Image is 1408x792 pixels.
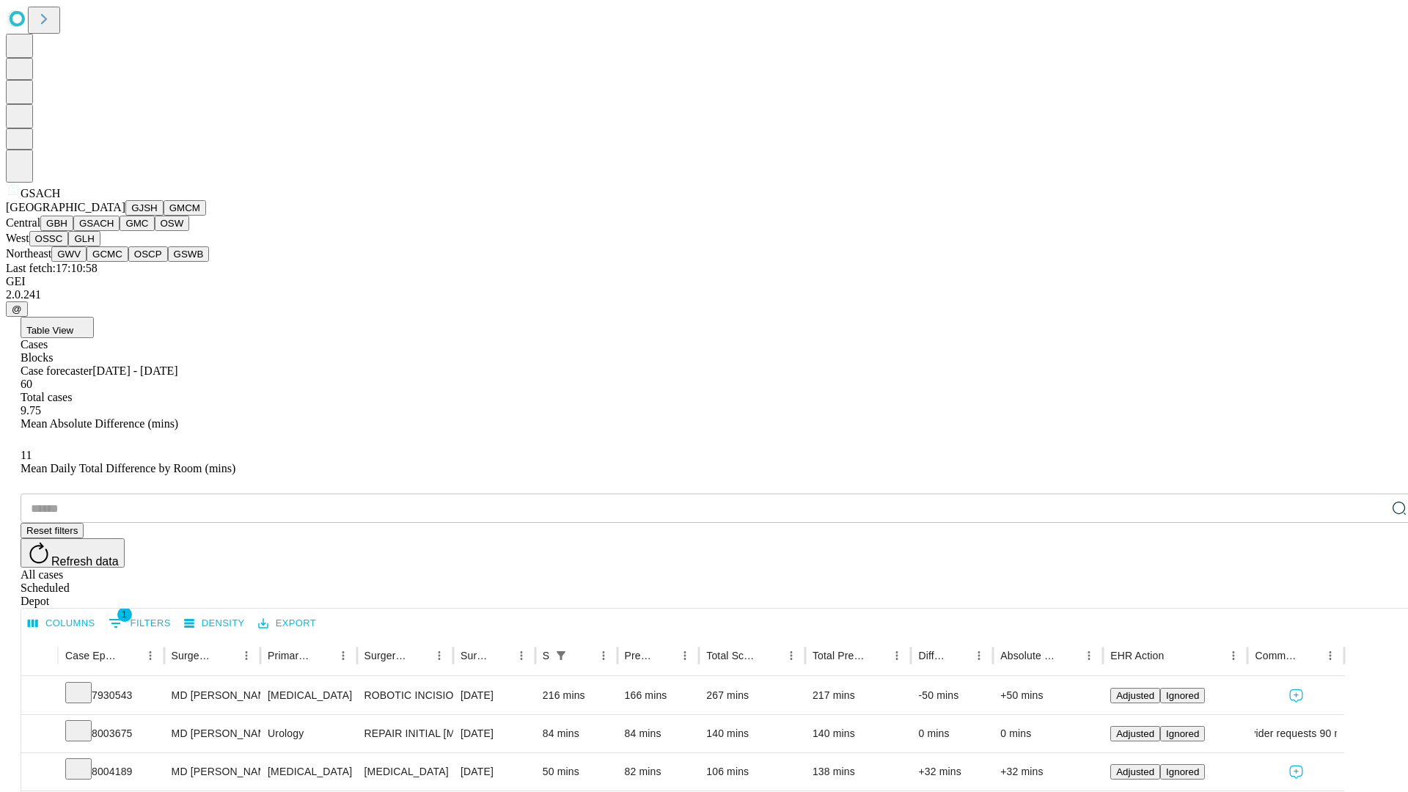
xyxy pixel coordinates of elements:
[73,216,120,231] button: GSACH
[29,231,69,246] button: OSSC
[625,677,692,714] div: 166 mins
[1160,726,1205,741] button: Ignored
[21,417,178,430] span: Mean Absolute Difference (mins)
[21,391,72,403] span: Total cases
[21,523,84,538] button: Reset filters
[429,645,450,666] button: Menu
[918,677,986,714] div: -50 mins
[1110,688,1160,703] button: Adjusted
[6,301,28,317] button: @
[543,677,610,714] div: 216 mins
[543,715,610,752] div: 84 mins
[172,753,253,791] div: MD [PERSON_NAME] Md
[543,650,549,661] div: Scheduled In Room Duration
[125,200,164,216] button: GJSH
[1058,645,1079,666] button: Sort
[105,612,175,635] button: Show filters
[6,262,98,274] span: Last fetch: 17:10:58
[625,715,692,752] div: 84 mins
[813,715,904,752] div: 140 mins
[51,246,87,262] button: GWV
[969,645,989,666] button: Menu
[551,645,571,666] div: 1 active filter
[1000,753,1096,791] div: +32 mins
[68,231,100,246] button: GLH
[1079,645,1099,666] button: Menu
[461,753,528,791] div: [DATE]
[1116,728,1154,739] span: Adjusted
[268,650,310,661] div: Primary Service
[21,187,60,199] span: GSACH
[140,645,161,666] button: Menu
[120,645,140,666] button: Sort
[1255,715,1336,752] div: provider requests 90 mins
[180,612,249,635] button: Density
[1160,688,1205,703] button: Ignored
[236,645,257,666] button: Menu
[781,645,802,666] button: Menu
[172,715,253,752] div: MD [PERSON_NAME] Md
[1165,645,1186,666] button: Sort
[948,645,969,666] button: Sort
[333,645,353,666] button: Menu
[40,216,73,231] button: GBH
[21,317,94,338] button: Table View
[364,650,407,661] div: Surgery Name
[1166,690,1199,701] span: Ignored
[1236,715,1357,752] span: provider requests 90 mins
[1299,645,1320,666] button: Sort
[164,200,206,216] button: GMCM
[254,612,320,635] button: Export
[6,275,1402,288] div: GEI
[1000,677,1096,714] div: +50 mins
[573,645,593,666] button: Sort
[6,247,51,260] span: Northeast
[675,645,695,666] button: Menu
[268,677,349,714] div: [MEDICAL_DATA]
[364,753,446,791] div: [MEDICAL_DATA]
[65,753,157,791] div: 8004189
[1160,764,1205,780] button: Ignored
[51,555,119,568] span: Refresh data
[1000,715,1096,752] div: 0 mins
[128,246,168,262] button: OSCP
[1116,766,1154,777] span: Adjusted
[551,645,571,666] button: Show filters
[918,753,986,791] div: +32 mins
[1110,764,1160,780] button: Adjusted
[172,677,253,714] div: MD [PERSON_NAME] Md
[1166,766,1199,777] span: Ignored
[364,677,446,714] div: ROBOTIC INCISIONAL/VENTRAL/UMBILICAL [MEDICAL_DATA] INITIAL 3-10 CM INCARCERATED/STRANGULATED
[120,216,154,231] button: GMC
[408,645,429,666] button: Sort
[511,645,532,666] button: Menu
[918,715,986,752] div: 0 mins
[593,645,614,666] button: Menu
[12,304,22,315] span: @
[543,753,610,791] div: 50 mins
[918,650,947,661] div: Difference
[654,645,675,666] button: Sort
[92,364,177,377] span: [DATE] - [DATE]
[21,364,92,377] span: Case forecaster
[813,677,904,714] div: 217 mins
[1255,650,1297,661] div: Comments
[312,645,333,666] button: Sort
[491,645,511,666] button: Sort
[24,612,99,635] button: Select columns
[21,378,32,390] span: 60
[1000,650,1057,661] div: Absolute Difference
[21,449,32,461] span: 11
[6,216,40,229] span: Central
[706,677,798,714] div: 267 mins
[6,288,1402,301] div: 2.0.241
[65,677,157,714] div: 7930543
[706,715,798,752] div: 140 mins
[268,753,349,791] div: [MEDICAL_DATA]
[26,325,73,336] span: Table View
[216,645,236,666] button: Sort
[1116,690,1154,701] span: Adjusted
[706,753,798,791] div: 106 mins
[887,645,907,666] button: Menu
[1320,645,1341,666] button: Menu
